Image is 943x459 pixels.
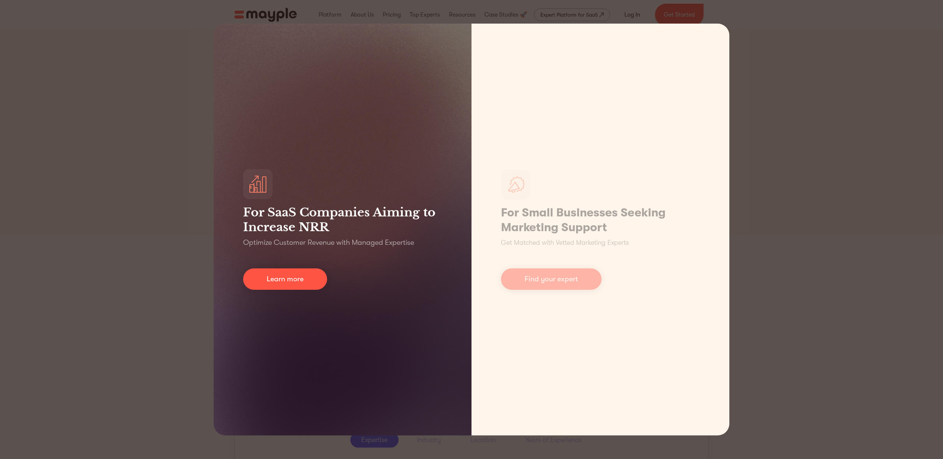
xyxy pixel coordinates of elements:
[501,205,700,235] h1: For Small Businesses Seeking Marketing Support
[243,237,414,248] p: Optimize Customer Revenue with Managed Expertise
[501,238,629,248] p: Get Matched with Vetted Marketing Experts
[243,205,442,234] h3: For SaaS Companies Aiming to Increase NRR
[501,268,602,290] a: Find your expert
[243,268,327,290] a: Learn more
